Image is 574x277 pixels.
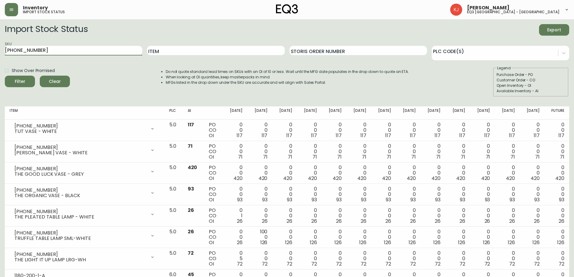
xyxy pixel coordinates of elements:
span: 420 [259,175,268,182]
td: 5.0 [165,248,183,269]
div: 0 0 [227,186,243,203]
span: 420 [283,175,292,182]
td: 5.0 [165,227,183,248]
div: Purchase Order - PO [497,72,565,77]
div: 0 0 [227,229,243,245]
span: 72 [410,260,416,267]
div: 0 0 [376,186,391,203]
div: 0 0 [302,143,317,160]
div: 0 0 [327,208,342,224]
div: 0 0 [351,208,366,224]
span: 420 [188,164,197,171]
div: [PHONE_NUMBER] [14,252,146,257]
span: 72 [460,260,465,267]
div: 0 0 [425,122,441,138]
td: 5.0 [165,120,183,141]
span: OI [209,175,214,182]
span: 72 [237,260,243,267]
div: 0 0 [302,122,317,138]
div: 0 0 [500,250,515,267]
span: 26 [485,218,490,225]
button: Export [539,24,569,36]
div: [PHONE_NUMBER] [14,187,146,193]
span: 71 [510,153,515,160]
div: 0 0 [252,143,267,160]
div: 0 0 [277,143,292,160]
span: 126 [532,239,540,246]
span: 126 [433,239,441,246]
span: 93 [361,196,366,203]
span: 117 [434,132,441,139]
div: 0 0 [401,165,416,181]
div: THE ORGANIC VASE - BLACK [14,193,146,198]
div: 0 0 [302,229,317,245]
div: [PHONE_NUMBER]THE GOOD LUCK VASE - GREY [10,165,160,178]
div: 0 0 [525,165,540,181]
div: [PHONE_NUMBER] [14,209,146,214]
div: 0 0 [351,165,366,181]
span: 420 [531,175,540,182]
span: 93 [262,196,268,203]
div: THE GOOD LUCK VASE - GREY [14,172,146,177]
div: 0 0 [302,250,317,267]
span: OI [209,260,214,267]
td: 5.0 [165,162,183,184]
div: THE LIGHT IT UP LAMP LRG-WH [14,257,146,263]
span: 93 [237,196,243,203]
span: 72 [385,260,391,267]
span: 117 [459,132,465,139]
div: 0 0 [475,165,490,181]
div: Open Inventory - OI [497,83,565,88]
th: [DATE] [272,106,297,120]
span: 126 [557,239,564,246]
div: 0 0 [252,250,267,267]
li: When looking at OI quantities, keep masterpacks in mind. [166,74,409,80]
th: Item [5,106,165,120]
span: 72 [485,260,490,267]
span: 72 [559,260,564,267]
div: 0 0 [227,165,243,181]
span: 26 [534,218,540,225]
th: [DATE] [322,106,347,120]
div: TUT VASE - WHITE [14,129,146,134]
div: 0 0 [549,250,564,267]
div: 0 0 [425,250,441,267]
span: 72 [534,260,540,267]
span: 26 [188,207,194,214]
div: PO CO [209,143,218,160]
div: 0 0 [425,186,441,203]
div: 0 0 [351,186,366,203]
div: 0 0 [277,186,292,203]
span: 72 [311,260,317,267]
span: 420 [308,175,317,182]
span: 126 [310,239,317,246]
span: 420 [333,175,342,182]
div: 0 0 [475,208,490,224]
span: 71 [560,153,564,160]
div: 0 0 [525,143,540,160]
div: 0 0 [327,165,342,181]
span: 26 [287,218,292,225]
div: 0 0 [425,208,441,224]
div: 0 0 [252,208,267,224]
th: [DATE] [396,106,421,120]
span: 117 [286,132,292,139]
div: 0 0 [376,165,391,181]
div: 0 0 [277,122,292,138]
span: 93 [410,196,416,203]
span: 117 [558,132,564,139]
button: Clear [40,76,70,87]
div: 0 0 [500,143,515,160]
div: 0 0 [401,186,416,203]
span: 117 [188,121,194,128]
div: 0 0 [549,143,564,160]
legend: Legend [497,65,511,71]
span: 117 [410,132,416,139]
div: 0 0 [277,229,292,245]
span: 71 [461,153,465,160]
span: 72 [188,250,194,257]
div: PO CO [209,186,218,203]
span: 93 [510,196,515,203]
div: [PHONE_NUMBER][PERSON_NAME] VASE - WHITE [10,143,160,157]
div: Customer Order - CO [497,77,565,83]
